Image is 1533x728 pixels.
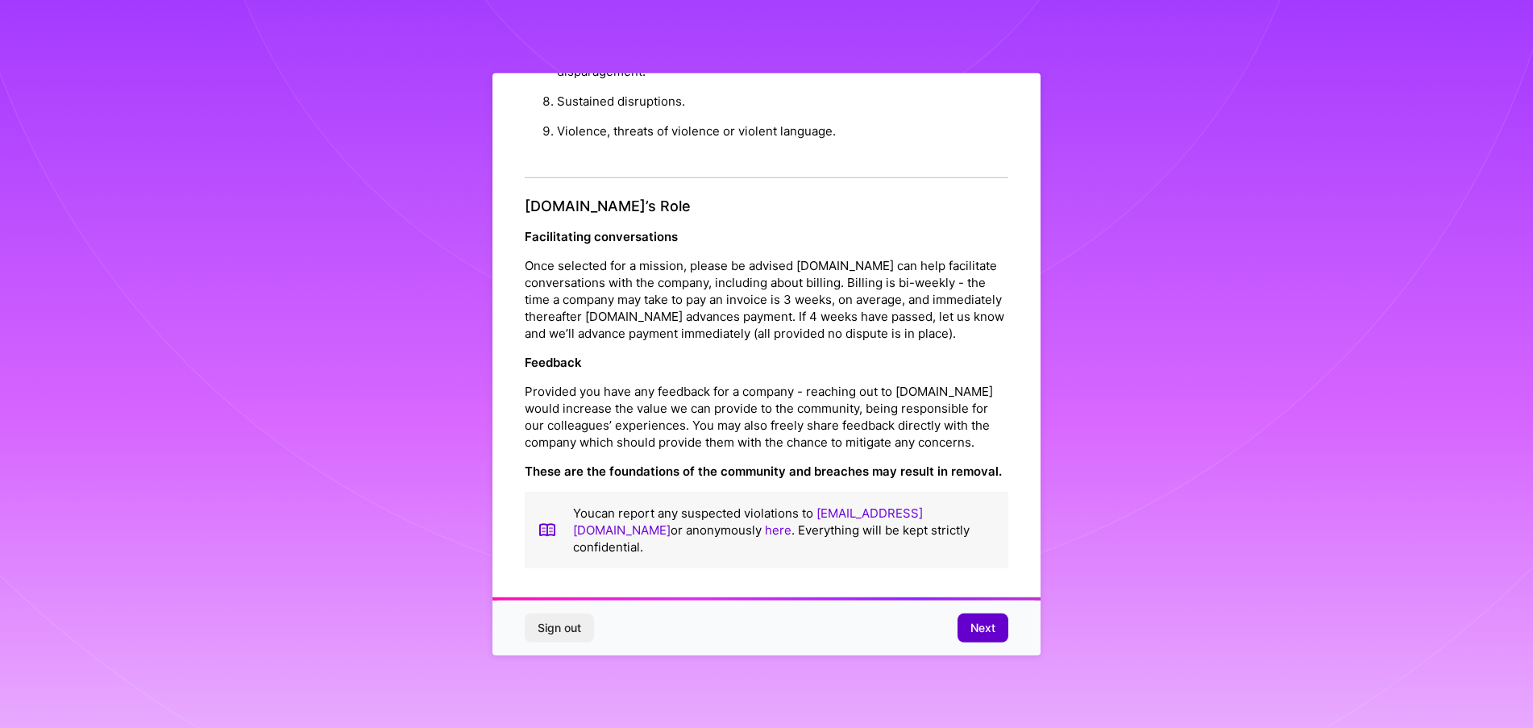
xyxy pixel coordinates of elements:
[525,355,582,370] strong: Feedback
[525,464,1002,479] strong: These are the foundations of the community and breaches may result in removal.
[538,620,581,636] span: Sign out
[525,229,678,244] strong: Facilitating conversations
[573,505,923,538] a: [EMAIL_ADDRESS][DOMAIN_NAME]
[557,86,1008,116] li: Sustained disruptions.
[958,614,1008,643] button: Next
[970,620,995,636] span: Next
[557,116,1008,146] li: Violence, threats of violence or violent language.
[525,614,594,643] button: Sign out
[573,505,995,555] p: You can report any suspected violations to or anonymously . Everything will be kept strictly conf...
[525,257,1008,342] p: Once selected for a mission, please be advised [DOMAIN_NAME] can help facilitate conversations wi...
[765,522,791,538] a: here
[538,505,557,555] img: book icon
[525,198,1008,215] h4: [DOMAIN_NAME]’s Role
[525,383,1008,451] p: Provided you have any feedback for a company - reaching out to [DOMAIN_NAME] would increase the v...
